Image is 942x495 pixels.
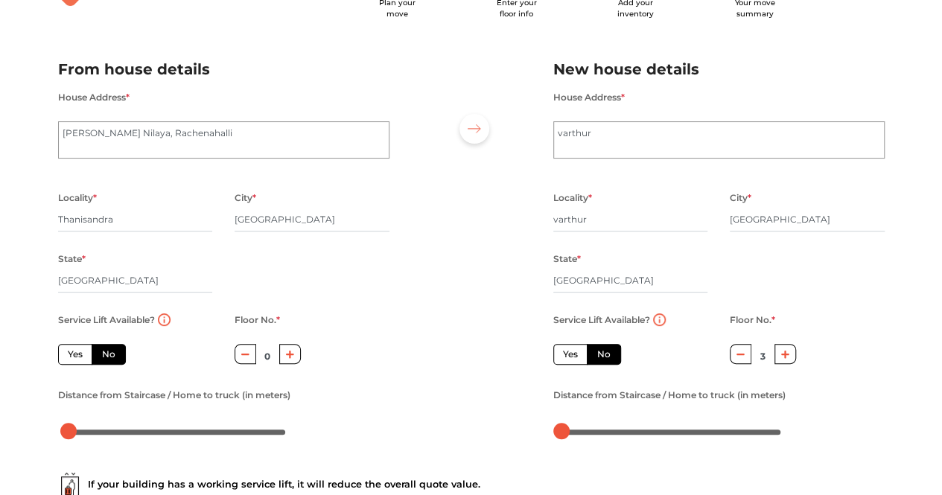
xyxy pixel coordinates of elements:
[58,188,97,208] label: Locality
[58,88,130,107] label: House Address
[553,88,625,107] label: House Address
[587,344,621,365] label: No
[730,188,751,208] label: City
[58,310,155,330] label: Service Lift Available?
[58,386,290,405] label: Distance from Staircase / Home to truck (in meters)
[58,121,389,159] textarea: [PERSON_NAME] Nilaya, Rachenahalli
[730,310,775,330] label: Floor No.
[235,188,256,208] label: City
[58,249,86,269] label: State
[553,188,592,208] label: Locality
[553,344,588,365] label: Yes
[553,386,786,405] label: Distance from Staircase / Home to truck (in meters)
[553,121,885,159] textarea: varthur
[92,344,126,365] label: No
[553,310,650,330] label: Service Lift Available?
[58,57,389,82] h2: From house details
[235,310,280,330] label: Floor No.
[58,344,92,365] label: Yes
[553,57,885,82] h2: New house details
[553,249,581,269] label: State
